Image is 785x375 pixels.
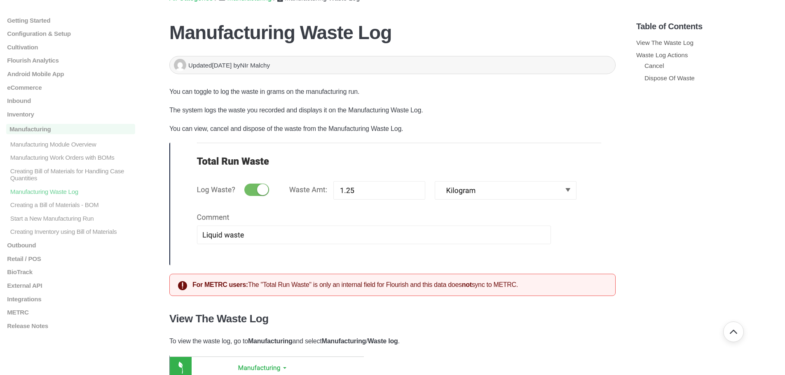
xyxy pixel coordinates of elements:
a: Creating Inventory using Bill of Materials [6,228,135,235]
a: Getting Started [6,16,135,23]
a: Integrations [6,295,135,302]
h5: Table of Contents [636,22,779,31]
p: Creating Inventory using Bill of Materials [9,228,135,235]
p: Creating Bill of Materials for Handling Case Quantities [9,168,135,182]
span: by [233,62,270,69]
a: Configuration & Setup [6,30,135,37]
a: Inventory [6,111,135,118]
a: Manufacturing Waste Log [6,188,135,195]
a: Cancel [644,62,664,69]
a: Waste Log Actions [636,51,688,58]
a: Outbound [6,242,135,249]
a: Dispose Of Waste [644,75,695,82]
a: Start a New Manufacturing Run [6,215,135,222]
section: Table of Contents [636,8,779,363]
p: Manufacturing Module Overview [9,140,135,147]
a: Cultivation [6,43,135,50]
strong: Manufacturing [322,338,366,345]
a: Retail / POS [6,255,135,262]
a: eCommerce [6,84,135,91]
button: Go back to top of document [723,321,744,342]
a: External API [6,282,135,289]
img: NIr Malchy [174,59,186,71]
div: The "Total Run Waste" is only an internal field for Flourish and this data does sync to METRC. [169,274,616,296]
p: Manufacturing Waste Log [9,188,135,195]
a: Flourish Analytics [6,57,135,64]
strong: not [462,281,472,288]
a: Android Mobile App [6,70,135,77]
p: You can view, cancel and dispose of the waste from the Manufacturing Waste Log. [169,123,616,134]
a: View The Waste Log [636,39,694,46]
h1: Manufacturing Waste Log [169,21,616,44]
a: Creating Bill of Materials for Handling Case Quantities [6,168,135,182]
p: To view the waste log, go to and select / . [169,336,616,347]
p: The system logs the waste you recorded and displays it on the Manufacturing Waste Log. [169,105,616,116]
p: You can toggle to log the waste in grams on the manufacturing run. [169,86,616,97]
h3: View The Waste Log [169,312,616,325]
time: [DATE] [212,62,232,69]
a: Manufacturing Module Overview [6,140,135,147]
span: NIr Malchy [240,62,270,69]
a: BioTrack [6,268,135,275]
a: Release Notes [6,322,135,329]
p: Start a New Manufacturing Run [9,215,135,222]
strong: Manufacturing [248,338,293,345]
a: METRC [6,309,135,316]
a: Manufacturing Work Orders with BOMs [6,154,135,161]
a: Manufacturing [6,124,135,134]
a: Creating a Bill of Materials - BOM [6,201,135,208]
p: Manufacturing Work Orders with BOMs [9,154,135,161]
strong: Waste log [368,338,398,345]
a: Inbound [6,97,135,104]
img: image.png [169,142,602,266]
p: Creating a Bill of Materials - BOM [9,201,135,208]
strong: For METRC users: [192,281,248,288]
span: Updated [188,62,233,69]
